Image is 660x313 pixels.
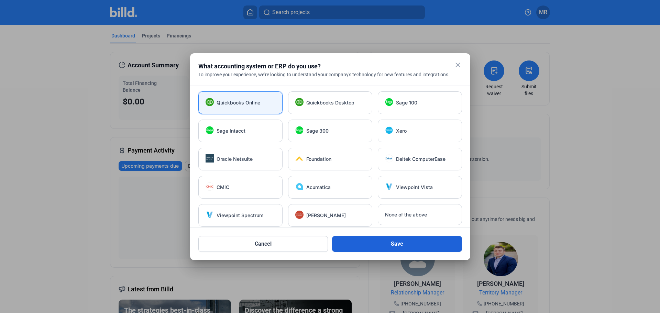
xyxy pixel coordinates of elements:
span: Viewpoint Vista [396,184,433,191]
span: Oracle Netsuite [217,156,253,163]
button: Cancel [198,236,328,252]
div: To improve your experience, we're looking to understand your company's technology for new feature... [198,71,462,78]
button: Save [332,236,462,252]
span: [PERSON_NAME] [306,212,346,219]
span: Quickbooks Online [217,99,260,106]
mat-icon: close [454,61,462,69]
span: Acumatica [306,184,331,191]
div: What accounting system or ERP do you use? [198,62,445,71]
span: None of the above [385,211,427,218]
span: Sage Intacct [217,127,245,134]
span: Quickbooks Desktop [306,99,354,106]
span: Viewpoint Spectrum [217,212,263,219]
span: Sage 300 [306,127,329,134]
span: Sage 100 [396,99,417,106]
span: Foundation [306,156,331,163]
span: CMiC [217,184,229,191]
span: Deltek ComputerEase [396,156,445,163]
span: Xero [396,127,407,134]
